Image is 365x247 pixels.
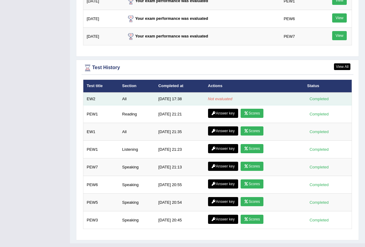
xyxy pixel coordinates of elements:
td: [DATE] 20:55 [155,176,205,194]
td: EW1 [83,123,119,141]
a: Scores [241,179,263,189]
td: PEW3 [83,211,119,229]
th: Completed at [155,80,205,93]
td: [DATE] [83,28,123,45]
a: View [332,31,347,40]
th: Section [119,80,155,93]
div: Completed [307,182,331,188]
div: Test History [83,63,352,72]
td: Speaking [119,176,155,194]
th: Status [304,80,352,93]
td: PEW6 [280,10,315,28]
a: View All [334,63,350,70]
td: Reading [119,105,155,123]
a: Answer key [208,179,238,189]
td: PEW5 [83,194,119,211]
td: PEW1 [83,141,119,158]
a: Answer key [208,215,238,224]
th: Test title [83,80,119,93]
td: [DATE] 21:23 [155,141,205,158]
th: Actions [205,80,304,93]
a: Scores [241,215,263,224]
a: Scores [241,126,263,136]
td: All [119,123,155,141]
a: Scores [241,144,263,153]
strong: Your exam performance was evaluated [126,34,208,38]
td: [DATE] 20:45 [155,211,205,229]
a: Answer key [208,162,238,171]
em: Not evaluated [208,97,232,101]
td: [DATE] 21:13 [155,158,205,176]
td: Speaking [119,194,155,211]
td: PEW7 [83,158,119,176]
a: Answer key [208,197,238,206]
td: [DATE] 17:38 [155,93,205,105]
div: Completed [307,129,331,135]
td: Speaking [119,211,155,229]
a: Scores [241,197,263,206]
a: View [332,13,347,23]
a: Scores [241,109,263,118]
td: PEW7 [280,28,315,45]
td: [DATE] [83,10,123,28]
a: Answer key [208,126,238,136]
td: PEW6 [83,176,119,194]
a: Scores [241,162,263,171]
div: Completed [307,164,331,170]
div: Completed [307,199,331,206]
td: Listening [119,141,155,158]
td: [DATE] 21:35 [155,123,205,141]
td: [DATE] 20:54 [155,194,205,211]
div: Completed [307,217,331,223]
div: Completed [307,146,331,153]
td: All [119,93,155,105]
td: PEW1 [83,105,119,123]
a: Answer key [208,109,238,118]
strong: Your exam performance was evaluated [126,16,208,21]
a: Answer key [208,144,238,153]
div: Completed [307,96,331,102]
div: Completed [307,111,331,117]
td: EW2 [83,93,119,105]
td: Speaking [119,158,155,176]
td: [DATE] 21:21 [155,105,205,123]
